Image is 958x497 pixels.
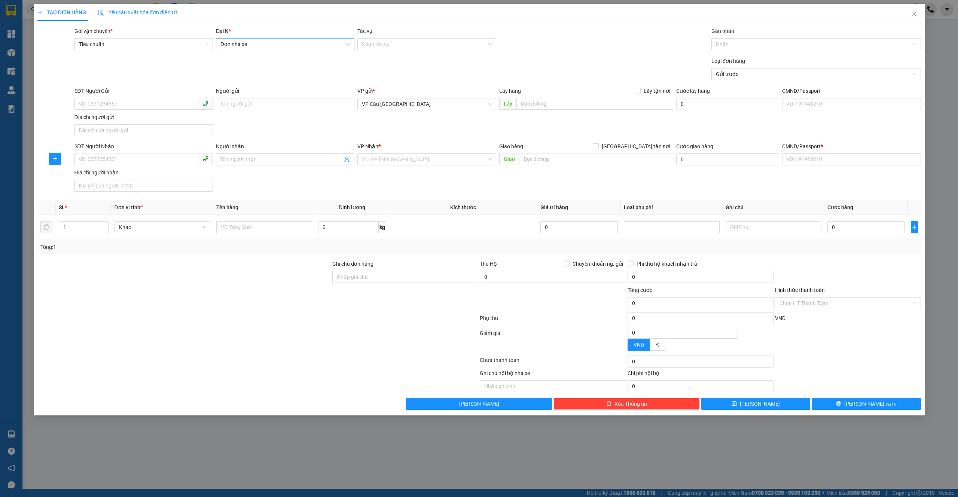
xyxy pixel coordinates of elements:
[98,10,104,16] img: icon
[216,142,354,150] div: Người nhận
[640,87,673,95] span: Lấy tận nơi
[701,398,810,410] button: save[PERSON_NAME]
[202,156,208,162] span: phone
[499,98,516,110] span: Lấy
[379,221,386,233] span: kg
[782,87,921,95] div: CMND/Passport
[216,87,354,95] div: Người gửi
[74,180,213,192] input: Địa chỉ của người nhận
[332,261,373,267] label: Ghi chú đơn hàng
[519,153,673,165] input: Dọc đường
[74,87,213,95] div: SĐT Người Gửi
[74,113,213,121] div: Địa chỉ người gửi
[479,329,626,354] div: Giảm giá
[216,28,231,34] span: Đại lý
[725,221,821,233] input: Ghi Chú
[202,100,208,106] span: phone
[499,153,519,165] span: Giao
[540,204,568,210] span: Giá trị hàng
[827,204,853,210] span: Cước hàng
[676,98,779,110] input: Cước lấy hàng
[633,342,644,348] span: VND
[732,401,737,407] span: save
[49,156,61,162] span: plus
[676,143,713,149] label: Cước giao hàng
[775,287,824,293] label: Hình thức thanh toán
[722,200,824,215] th: Ghi chú
[569,260,626,268] span: Chuyển khoản ng. gửi
[119,222,205,233] span: Khác
[40,221,52,233] button: delete
[614,400,647,408] span: Xóa Thông tin
[450,204,476,210] span: Kích thước
[553,398,699,410] button: deleteXóa Thông tin
[74,124,213,136] input: Địa chỉ của người gửi
[74,142,213,150] div: SĐT Người Nhận
[339,204,365,210] span: Định lượng
[655,342,659,348] span: %
[479,356,626,369] div: Chưa thanh toán
[74,28,112,34] span: Gói vận chuyển
[516,98,673,110] input: Dọc đường
[37,10,43,15] span: plus
[357,28,372,34] label: Tác vụ
[40,243,369,251] div: Tổng: 1
[633,260,700,268] span: Phí thu hộ khách nhận trả
[480,369,626,380] div: Ghi chú nội bộ nhà xe
[812,398,921,410] button: printer[PERSON_NAME] và In
[844,400,897,408] span: [PERSON_NAME] và In
[98,9,177,15] span: Yêu cầu xuất hóa đơn điện tử
[911,11,917,17] span: close
[74,168,213,177] div: Địa chỉ người nhận
[357,143,378,149] span: VP Nhận
[740,400,780,408] span: [PERSON_NAME]
[362,98,491,110] span: VP Cầu Sài Gòn
[903,4,924,25] button: Close
[37,9,86,15] span: TẠO ĐƠN HÀNG
[479,314,626,327] div: Phụ thu
[332,271,478,283] input: Ghi chú đơn hàng
[59,204,65,210] span: SL
[79,39,208,50] span: Tiêu chuẩn
[216,204,238,210] span: Tên hàng
[606,401,611,407] span: delete
[620,200,722,215] th: Loại phụ phí
[598,142,673,150] span: [GEOGRAPHIC_DATA] tận nơi
[836,401,841,407] span: printer
[114,204,142,210] span: Đơn vị tính
[540,221,617,233] input: 0
[711,58,745,64] label: Loại đơn hàng
[676,88,710,94] label: Cước lấy hàng
[775,315,785,321] span: VND
[499,88,521,94] span: Lấy hàng
[480,380,626,392] input: Nhập ghi chú
[49,153,61,165] button: plus
[357,87,496,95] div: VP gửi
[344,156,350,162] span: user-add
[627,369,773,380] div: Chi phí nội bộ
[216,221,312,233] input: VD: Bàn, Ghế
[220,39,350,50] span: Đơn nhà xe
[676,153,779,165] input: Cước giao hàng
[711,28,734,34] label: Gán nhãn
[459,400,499,408] span: [PERSON_NAME]
[911,224,917,230] span: plus
[406,398,552,410] button: [PERSON_NAME]
[499,143,523,149] span: Giao hàng
[627,287,652,293] span: Tổng cước
[782,142,921,150] div: CMND/Passport
[480,261,497,267] span: Thu Hộ
[716,68,916,80] span: Gửi trước
[910,221,918,233] button: plus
